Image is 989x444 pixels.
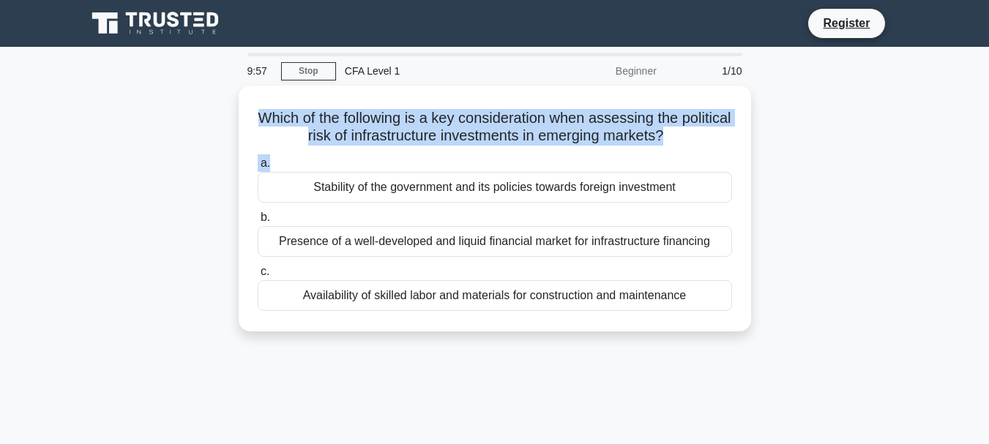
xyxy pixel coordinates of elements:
[281,62,336,80] a: Stop
[258,280,732,311] div: Availability of skilled labor and materials for construction and maintenance
[256,109,734,146] h5: Which of the following is a key consideration when assessing the political risk of infrastructure...
[239,56,281,86] div: 9:57
[258,226,732,257] div: Presence of a well-developed and liquid financial market for infrastructure financing
[261,157,270,169] span: a.
[537,56,665,86] div: Beginner
[336,56,537,86] div: CFA Level 1
[258,172,732,203] div: Stability of the government and its policies towards foreign investment
[814,14,878,32] a: Register
[665,56,751,86] div: 1/10
[261,211,270,223] span: b.
[261,265,269,277] span: c.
